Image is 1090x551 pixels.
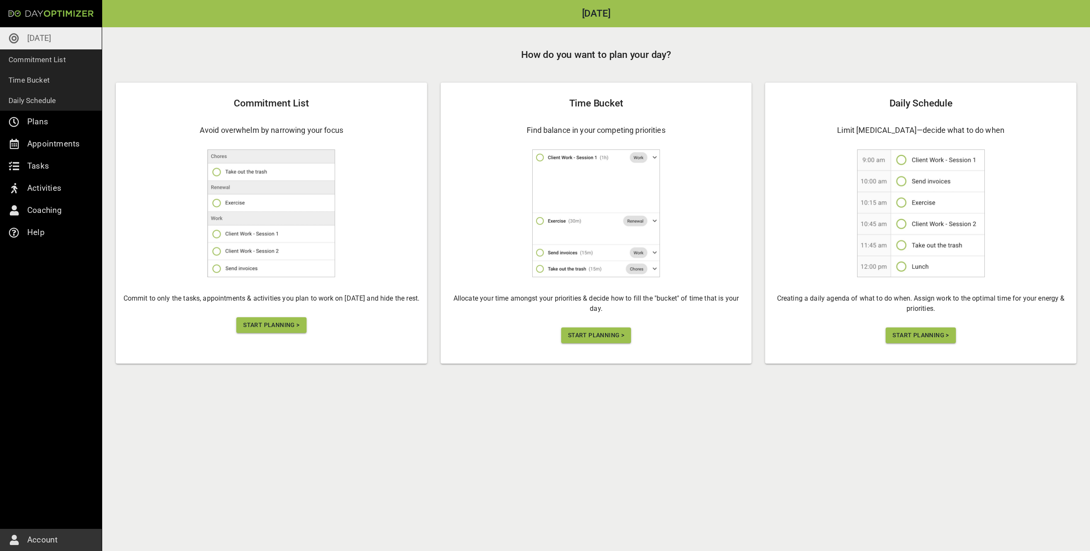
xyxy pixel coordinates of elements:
button: Start Planning > [236,317,306,333]
p: Activities [27,181,61,195]
h2: Time Bucket [447,96,745,111]
p: [DATE] [27,32,51,45]
p: Tasks [27,159,49,173]
img: Day Optimizer [9,10,94,17]
span: Start Planning > [243,320,299,330]
p: Account [27,533,57,547]
p: Appointments [27,137,80,151]
p: Commitment List [9,54,66,66]
h6: Creating a daily agenda of what to do when. Assign work to the optimal time for your energy & pri... [772,293,1070,314]
p: Plans [27,115,48,129]
h2: [DATE] [102,9,1090,19]
p: Time Bucket [9,74,50,86]
h2: Commitment List [123,96,420,111]
h4: Limit [MEDICAL_DATA]—decide what to do when [772,124,1070,136]
h4: Find balance in your competing priorities [447,124,745,136]
p: Coaching [27,204,62,217]
h4: Avoid overwhelm by narrowing your focus [123,124,420,136]
span: Start Planning > [892,330,949,341]
p: Help [27,226,45,239]
span: Start Planning > [568,330,624,341]
h2: How do you want to plan your day? [116,48,1076,62]
h6: Allocate your time amongst your priorities & decide how to fill the "bucket" of time that is your... [447,293,745,314]
p: Daily Schedule [9,95,56,106]
button: Start Planning > [886,327,955,343]
h6: Commit to only the tasks, appointments & activities you plan to work on [DATE] and hide the rest. [123,293,420,304]
h2: Daily Schedule [772,96,1070,111]
button: Start Planning > [561,327,631,343]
